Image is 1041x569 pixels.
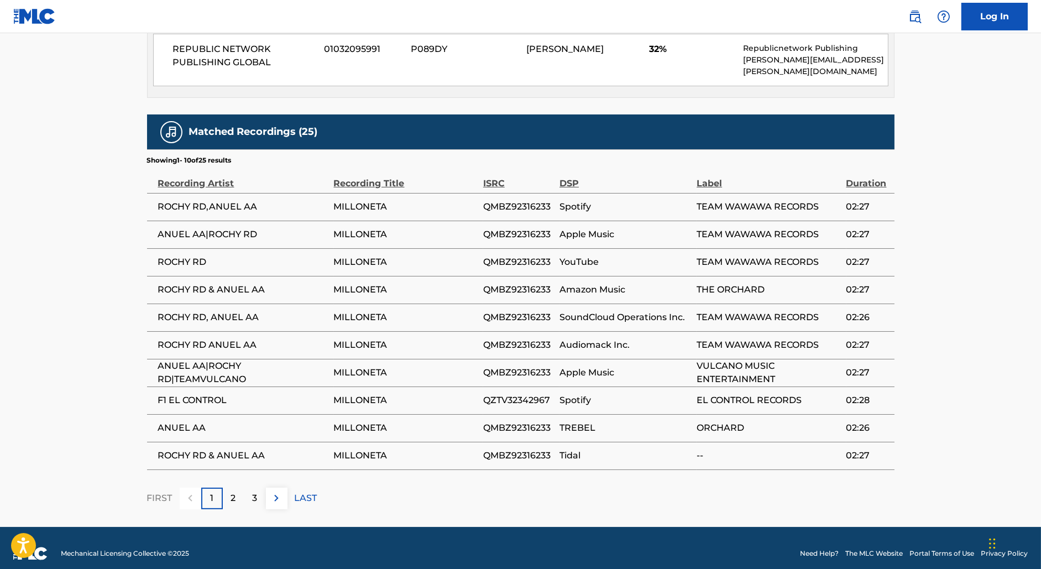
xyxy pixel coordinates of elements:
[933,6,955,28] div: Help
[483,311,554,324] span: QMBZ92316233
[961,3,1028,30] a: Log In
[483,394,554,407] span: QZTV32342967
[253,492,258,505] p: 3
[559,449,691,462] span: Tidal
[559,228,691,241] span: Apple Music
[158,338,328,352] span: ROCHY RD ANUEL AA
[483,366,554,379] span: QMBZ92316233
[210,492,213,505] p: 1
[334,366,478,379] span: MILLONETA
[846,228,889,241] span: 02:27
[697,338,840,352] span: TEAM WAWAWA RECORDS
[909,549,974,558] a: Portal Terms of Use
[334,449,478,462] span: MILLONETA
[483,449,554,462] span: QMBZ92316233
[697,449,840,462] span: --
[158,228,328,241] span: ANUEL AA|ROCHY RD
[334,228,478,241] span: MILLONETA
[846,165,889,190] div: Duration
[697,283,840,296] span: THE ORCHARD
[61,549,189,558] span: Mechanical Licensing Collective © 2025
[649,43,735,56] span: 32%
[334,255,478,269] span: MILLONETA
[846,200,889,213] span: 02:27
[697,394,840,407] span: EL CONTROL RECORDS
[158,394,328,407] span: F1 EL CONTROL
[158,449,328,462] span: ROCHY RD & ANUEL AA
[697,165,840,190] div: Label
[697,200,840,213] span: TEAM WAWAWA RECORDS
[483,165,554,190] div: ISRC
[559,283,691,296] span: Amazon Music
[981,549,1028,558] a: Privacy Policy
[334,421,478,435] span: MILLONETA
[697,311,840,324] span: TEAM WAWAWA RECORDS
[158,255,328,269] span: ROCHY RD
[559,421,691,435] span: TREBEL
[743,54,887,77] p: [PERSON_NAME][EMAIL_ADDRESS][PERSON_NAME][DOMAIN_NAME]
[147,492,172,505] p: FIRST
[559,311,691,324] span: SoundCloud Operations Inc.
[846,366,889,379] span: 02:27
[846,283,889,296] span: 02:27
[559,255,691,269] span: YouTube
[334,311,478,324] span: MILLONETA
[559,338,691,352] span: Audiomack Inc.
[483,228,554,241] span: QMBZ92316233
[846,449,889,462] span: 02:27
[697,228,840,241] span: TEAM WAWAWA RECORDS
[846,421,889,435] span: 02:26
[158,200,328,213] span: ROCHY RD,ANUEL AA
[158,311,328,324] span: ROCHY RD, ANUEL AA
[697,255,840,269] span: TEAM WAWAWA RECORDS
[270,492,283,505] img: right
[173,43,316,69] span: REPUBLIC NETWORK PUBLISHING GLOBAL
[989,527,996,560] div: Drag
[483,421,554,435] span: QMBZ92316233
[908,10,922,23] img: search
[158,421,328,435] span: ANUEL AA
[334,200,478,213] span: MILLONETA
[904,6,926,28] a: Public Search
[334,165,478,190] div: Recording Title
[559,165,691,190] div: DSP
[334,283,478,296] span: MILLONETA
[559,200,691,213] span: Spotify
[526,44,604,54] span: [PERSON_NAME]
[986,516,1041,569] iframe: Chat Widget
[411,43,518,56] span: P089DY
[483,200,554,213] span: QMBZ92316233
[937,10,950,23] img: help
[483,283,554,296] span: QMBZ92316233
[165,126,178,139] img: Matched Recordings
[147,155,232,165] p: Showing 1 - 10 of 25 results
[846,394,889,407] span: 02:28
[846,311,889,324] span: 02:26
[800,549,839,558] a: Need Help?
[743,43,887,54] p: Republicnetwork Publishing
[189,126,318,138] h5: Matched Recordings (25)
[559,394,691,407] span: Spotify
[846,338,889,352] span: 02:27
[158,283,328,296] span: ROCHY RD & ANUEL AA
[158,165,328,190] div: Recording Artist
[483,255,554,269] span: QMBZ92316233
[697,359,840,386] span: VULCANO MUSIC ENTERTAINMENT
[334,338,478,352] span: MILLONETA
[483,338,554,352] span: QMBZ92316233
[334,394,478,407] span: MILLONETA
[846,255,889,269] span: 02:27
[845,549,903,558] a: The MLC Website
[295,492,317,505] p: LAST
[13,8,56,24] img: MLC Logo
[697,421,840,435] span: ORCHARD
[559,366,691,379] span: Apple Music
[231,492,236,505] p: 2
[158,359,328,386] span: ANUEL AA|ROCHY RD|TEAMVULCANO
[324,43,402,56] span: 01032095991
